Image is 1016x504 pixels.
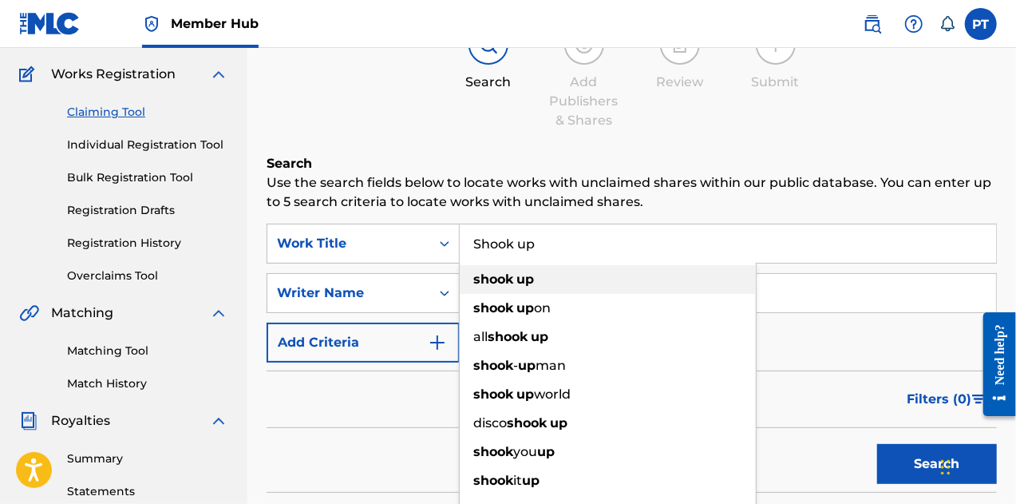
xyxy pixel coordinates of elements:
div: Submit [736,73,816,92]
img: expand [209,411,228,431]
h6: Search [267,154,997,173]
a: Registration Drafts [67,202,228,219]
strong: up [522,473,540,488]
img: Matching [19,304,39,323]
iframe: Chat Widget [936,427,1016,504]
strong: up [516,272,534,287]
a: Registration History [67,235,228,252]
button: Add Criteria [267,323,460,363]
button: Search [877,444,997,484]
strong: up [537,444,555,459]
img: Top Rightsholder [142,14,161,34]
iframe: Resource Center [971,300,1016,428]
div: Review [640,73,720,92]
a: Matching Tool [67,343,228,359]
span: man [536,358,566,373]
strong: shook [473,387,513,402]
strong: up [516,300,534,315]
strong: shook [473,300,513,315]
form: Search Form [267,224,997,492]
strong: up [518,358,536,373]
strong: up [531,329,548,344]
span: - [513,358,518,373]
img: expand [209,65,228,84]
p: Use the search fields below to locate works with unclaimed shares within our public database. You... [267,173,997,212]
a: Claiming Tool [67,104,228,121]
span: disco [473,415,507,431]
a: Bulk Registration Tool [67,169,228,186]
strong: shook [507,415,547,431]
div: Writer Name [277,284,421,303]
span: it [513,473,522,488]
strong: up [550,415,567,431]
div: Notifications [939,16,955,32]
strong: up [516,387,534,402]
img: MLC Logo [19,12,81,35]
strong: shook [488,329,528,344]
div: Add Publishers & Shares [544,73,624,130]
a: Summary [67,450,228,467]
span: Member Hub [171,14,259,33]
img: help [904,14,923,34]
img: Works Registration [19,65,40,84]
span: all [473,329,488,344]
img: Royalties [19,411,38,431]
img: 9d2ae6d4665cec9f34b9.svg [428,333,447,352]
strong: shook [473,444,513,459]
img: search [863,14,882,34]
span: on [534,300,551,315]
span: Royalties [51,411,110,431]
div: Work Title [277,234,421,253]
button: Filters (0) [897,379,997,419]
a: Public Search [856,8,888,40]
div: Drag [941,443,951,491]
a: Statements [67,483,228,500]
span: you [513,444,537,459]
strong: shook [473,473,513,488]
span: Matching [51,304,113,323]
span: Filters ( 0 ) [907,390,971,409]
strong: shook [473,272,513,287]
span: Works Registration [51,65,176,84]
strong: shook [473,358,513,373]
div: User Menu [965,8,997,40]
span: world [534,387,571,402]
a: Overclaims Tool [67,268,228,284]
a: Individual Registration Tool [67,137,228,153]
div: Search [449,73,528,92]
img: expand [209,304,228,323]
a: Match History [67,375,228,392]
div: Help [898,8,930,40]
